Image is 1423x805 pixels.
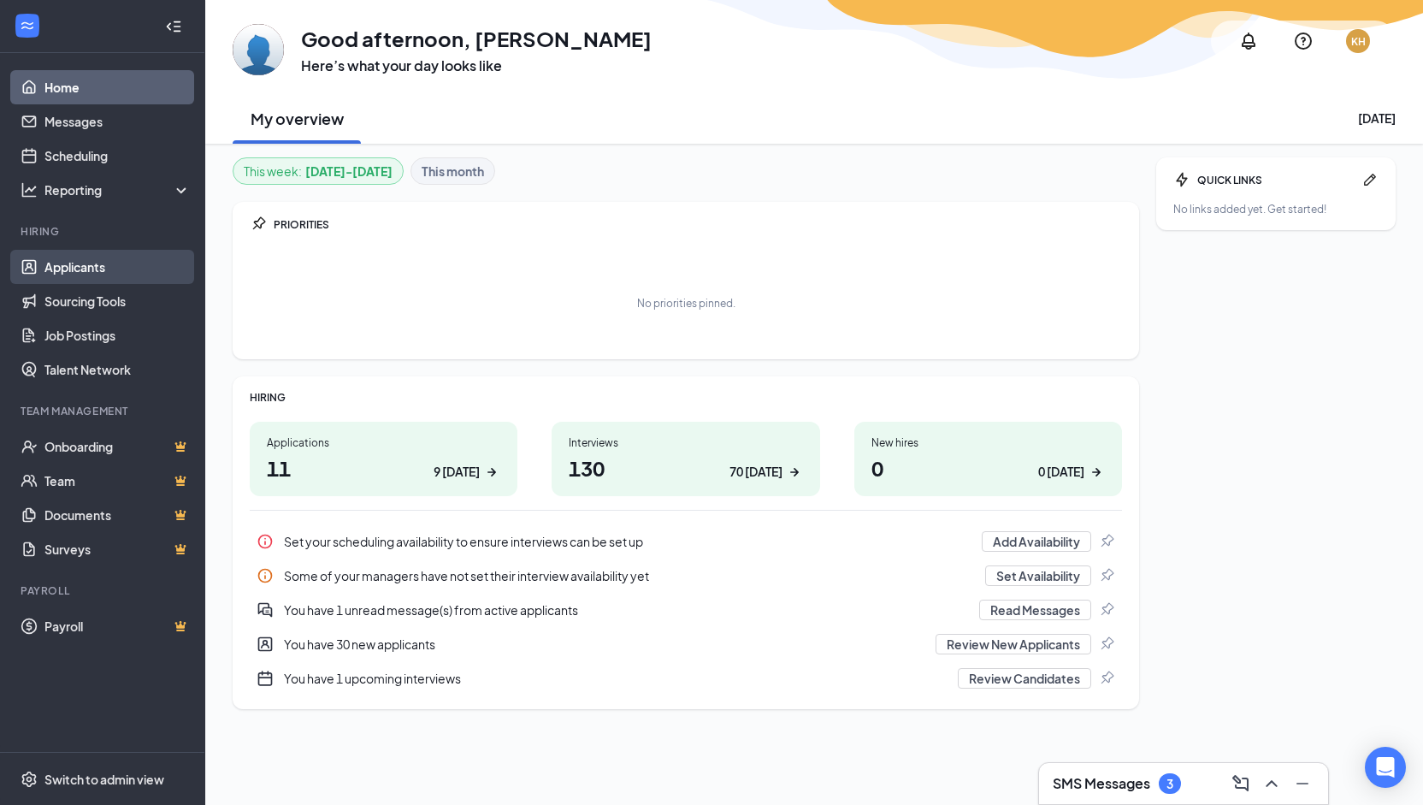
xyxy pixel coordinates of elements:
[257,533,274,550] svg: Info
[985,565,1091,586] button: Set Availability
[250,559,1122,593] div: Some of your managers have not set their interview availability yet
[44,532,191,566] a: SurveysCrown
[1098,670,1115,687] svg: Pin
[1351,34,1366,49] div: KH
[19,17,36,34] svg: WorkstreamLogo
[1098,636,1115,653] svg: Pin
[1361,171,1379,188] svg: Pen
[250,559,1122,593] a: InfoSome of your managers have not set their interview availability yetSet AvailabilityPin
[434,463,480,481] div: 9 [DATE]
[284,636,925,653] div: You have 30 new applicants
[250,627,1122,661] a: UserEntityYou have 30 new applicantsReview New ApplicantsPin
[250,593,1122,627] a: DoubleChatActiveYou have 1 unread message(s) from active applicantsRead MessagesPin
[1293,31,1314,51] svg: QuestionInfo
[250,627,1122,661] div: You have 30 new applicants
[250,661,1122,695] a: CalendarNewYou have 1 upcoming interviewsReview CandidatesPin
[44,104,191,139] a: Messages
[257,567,274,584] svg: Info
[1358,110,1396,127] div: [DATE]
[982,531,1091,552] button: Add Availability
[958,668,1091,689] button: Review Candidates
[257,636,274,653] svg: UserEntity
[1098,533,1115,550] svg: Pin
[1166,777,1173,791] div: 3
[729,463,782,481] div: 70 [DATE]
[1292,773,1313,794] svg: Minimize
[21,224,187,239] div: Hiring
[21,404,187,418] div: Team Management
[44,318,191,352] a: Job Postings
[1197,173,1355,187] div: QUICK LINKS
[979,600,1091,620] button: Read Messages
[244,162,393,181] div: This week :
[284,670,948,687] div: You have 1 upcoming interviews
[44,70,191,104] a: Home
[1173,202,1379,216] div: No links added yet. Get started!
[44,139,191,173] a: Scheduling
[267,453,500,482] h1: 11
[936,634,1091,654] button: Review New Applicants
[44,250,191,284] a: Applicants
[44,609,191,643] a: PayrollCrown
[284,601,969,619] div: You have 1 unread message(s) from active applicants
[1365,747,1406,788] div: Open Intercom Messenger
[305,162,393,181] b: [DATE] - [DATE]
[569,453,802,482] h1: 130
[637,296,735,311] div: No priorities pinned.
[1098,601,1115,619] svg: Pin
[250,216,267,233] svg: Pin
[422,162,484,181] b: This month
[483,464,500,481] svg: ArrowRight
[569,435,802,450] div: Interviews
[871,453,1105,482] h1: 0
[233,24,284,75] img: Kim Heitz
[250,593,1122,627] div: You have 1 unread message(s) from active applicants
[165,18,182,35] svg: Collapse
[1261,773,1282,794] svg: ChevronUp
[1173,171,1190,188] svg: Bolt
[1238,31,1259,51] svg: Notifications
[44,181,192,198] div: Reporting
[267,435,500,450] div: Applications
[21,583,187,598] div: Payroll
[250,661,1122,695] div: You have 1 upcoming interviews
[871,435,1105,450] div: New hires
[284,567,975,584] div: Some of your managers have not set their interview availability yet
[44,352,191,387] a: Talent Network
[251,108,344,129] h2: My overview
[44,429,191,464] a: OnboardingCrown
[257,601,274,619] svg: DoubleChatActive
[301,56,652,75] h3: Here’s what your day looks like
[301,24,652,53] h1: Good afternoon, [PERSON_NAME]
[44,464,191,498] a: TeamCrown
[274,217,1122,232] div: PRIORITIES
[1098,567,1115,584] svg: Pin
[1256,770,1284,797] button: ChevronUp
[250,422,517,496] a: Applications119 [DATE]ArrowRight
[250,390,1122,405] div: HIRING
[786,464,803,481] svg: ArrowRight
[250,524,1122,559] div: Set your scheduling availability to ensure interviews can be set up
[1053,774,1150,793] h3: SMS Messages
[21,771,38,788] svg: Settings
[552,422,819,496] a: Interviews13070 [DATE]ArrowRight
[44,771,164,788] div: Switch to admin view
[854,422,1122,496] a: New hires00 [DATE]ArrowRight
[1231,773,1251,794] svg: ComposeMessage
[1225,770,1253,797] button: ComposeMessage
[1287,770,1314,797] button: Minimize
[44,284,191,318] a: Sourcing Tools
[21,181,38,198] svg: Analysis
[1088,464,1105,481] svg: ArrowRight
[250,524,1122,559] a: InfoSet your scheduling availability to ensure interviews can be set upAdd AvailabilityPin
[44,498,191,532] a: DocumentsCrown
[1038,463,1084,481] div: 0 [DATE]
[257,670,274,687] svg: CalendarNew
[284,533,971,550] div: Set your scheduling availability to ensure interviews can be set up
